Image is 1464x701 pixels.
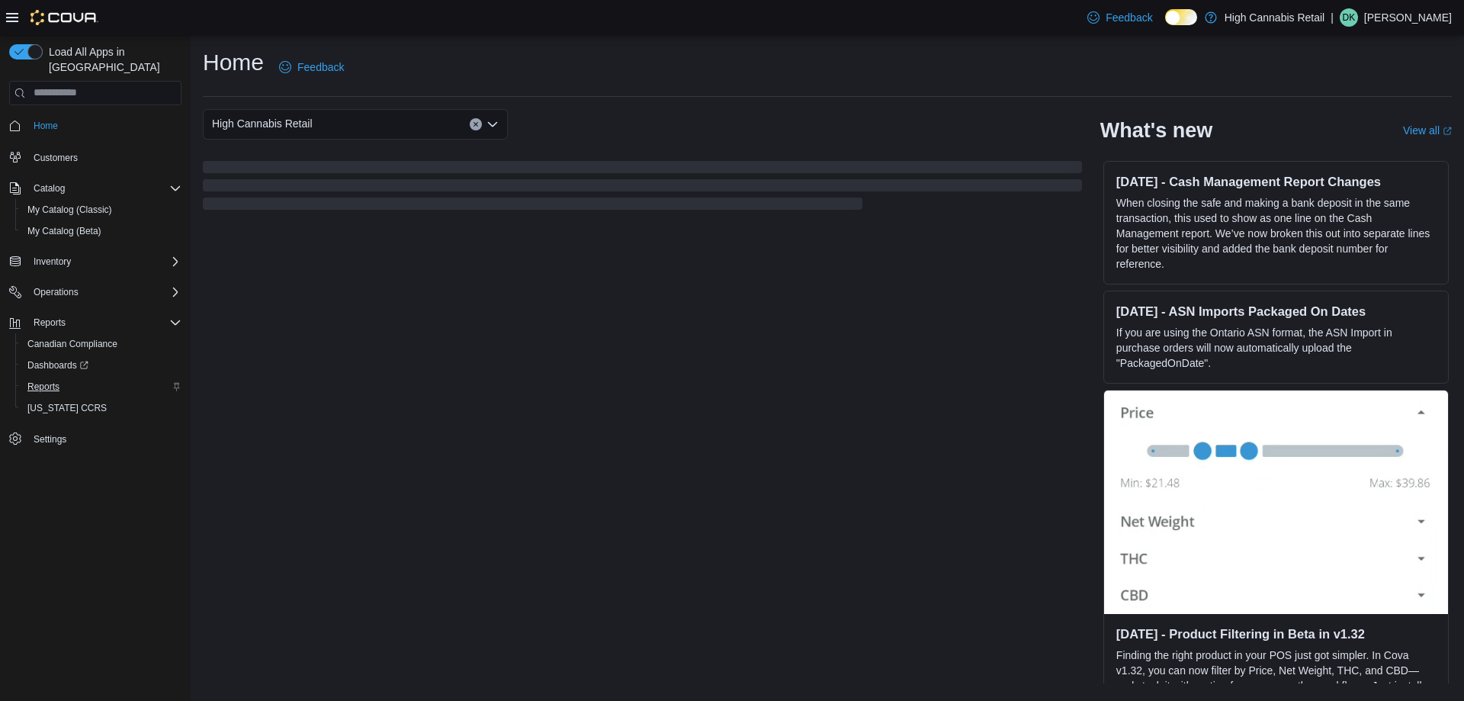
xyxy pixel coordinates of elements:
h1: Home [203,47,264,78]
button: Customers [3,146,188,168]
span: Reports [21,378,181,396]
a: Settings [27,430,72,449]
a: [US_STATE] CCRS [21,399,113,417]
a: My Catalog (Classic) [21,201,118,219]
a: Customers [27,149,84,167]
span: Canadian Compliance [21,335,181,353]
nav: Complex example [9,108,181,490]
button: My Catalog (Beta) [15,220,188,242]
button: Home [3,114,188,137]
div: Dylan Kemp [1340,8,1358,27]
button: Reports [15,376,188,397]
h2: What's new [1100,118,1212,143]
button: Operations [27,283,85,301]
span: Home [27,116,181,135]
button: Open list of options [486,118,499,130]
span: Settings [27,429,181,449]
span: Customers [27,147,181,166]
a: Dashboards [15,355,188,376]
svg: External link [1443,127,1452,136]
span: High Cannabis Retail [212,114,313,133]
span: Customers [34,152,78,164]
span: Reports [34,317,66,329]
span: Reports [27,314,181,332]
img: Cova [30,10,98,25]
span: My Catalog (Beta) [27,225,101,237]
span: Catalog [27,179,181,198]
span: Home [34,120,58,132]
a: My Catalog (Beta) [21,222,108,240]
span: Feedback [1106,10,1152,25]
span: My Catalog (Classic) [21,201,181,219]
span: Reports [27,381,59,393]
span: Inventory [27,252,181,271]
button: My Catalog (Classic) [15,199,188,220]
button: Inventory [3,251,188,272]
input: Dark Mode [1165,9,1197,25]
span: Settings [34,433,66,445]
span: [US_STATE] CCRS [27,402,107,414]
span: My Catalog (Beta) [21,222,181,240]
h3: [DATE] - Product Filtering in Beta in v1.32 [1116,626,1436,642]
span: Operations [34,286,79,298]
a: Reports [21,378,66,396]
span: Washington CCRS [21,399,181,417]
a: Feedback [273,52,350,82]
span: Loading [203,164,1082,213]
h3: [DATE] - ASN Imports Packaged On Dates [1116,304,1436,319]
p: High Cannabis Retail [1225,8,1325,27]
p: When closing the safe and making a bank deposit in the same transaction, this used to show as one... [1116,195,1436,272]
span: My Catalog (Classic) [27,204,112,216]
a: Home [27,117,64,135]
span: Dashboards [21,356,181,375]
a: View allExternal link [1403,124,1452,137]
button: Settings [3,428,188,450]
span: Catalog [34,182,65,195]
button: [US_STATE] CCRS [15,397,188,419]
button: Reports [3,312,188,333]
button: Operations [3,281,188,303]
span: Dashboards [27,359,88,371]
button: Canadian Compliance [15,333,188,355]
span: Load All Apps in [GEOGRAPHIC_DATA] [43,44,181,75]
button: Catalog [27,179,71,198]
p: If you are using the Ontario ASN format, the ASN Import in purchase orders will now automatically... [1116,325,1436,371]
a: Dashboards [21,356,95,375]
p: | [1331,8,1334,27]
button: Clear input [470,118,482,130]
a: Canadian Compliance [21,335,124,353]
span: Operations [27,283,181,301]
button: Reports [27,314,72,332]
h3: [DATE] - Cash Management Report Changes [1116,174,1436,189]
span: Dark Mode [1165,25,1166,26]
p: [PERSON_NAME] [1364,8,1452,27]
button: Inventory [27,252,77,271]
span: Feedback [297,59,344,75]
span: DK [1343,8,1356,27]
button: Catalog [3,178,188,199]
span: Canadian Compliance [27,338,117,350]
span: Inventory [34,256,71,268]
a: Feedback [1081,2,1158,33]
